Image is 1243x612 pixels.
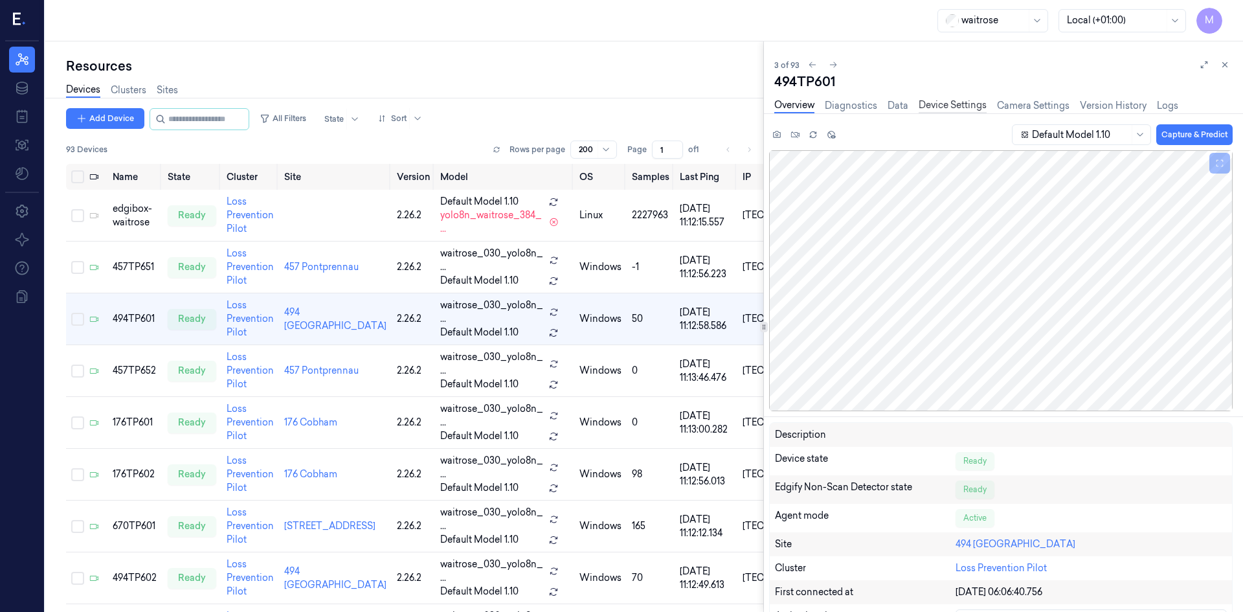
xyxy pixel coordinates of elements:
a: Loss Prevention Pilot [227,351,274,390]
div: [TECHNICAL_ID] [743,209,818,222]
a: 457 Pontprennau [284,365,359,376]
div: 98 [632,468,669,481]
th: Name [107,164,162,190]
div: [DATE] 11:12:15.557 [680,202,732,229]
span: waitrose_030_yolo8n_ ... [440,299,544,326]
button: Select row [71,313,84,326]
button: Select row [71,520,84,533]
button: Add Device [66,108,144,129]
button: Select row [71,468,84,481]
div: ready [168,205,216,226]
div: edgibox-waitrose [113,202,157,229]
span: Default Model 1.10 [440,195,519,209]
a: Sites [157,84,178,97]
button: Select row [71,209,84,222]
a: Clusters [111,84,146,97]
div: 2227963 [632,209,669,222]
div: 2.26.2 [397,468,430,481]
div: 457TP651 [113,260,157,274]
div: Active [956,509,994,527]
div: -1 [632,260,669,274]
div: 494TP601 [113,312,157,326]
span: waitrose_030_yolo8n_ ... [440,247,544,274]
div: 176TP602 [113,468,157,481]
div: [DATE] 06:06:40.756 [956,585,1227,599]
a: Loss Prevention Pilot [227,455,274,493]
div: Site [775,538,956,551]
a: Logs [1157,99,1178,113]
div: 494TP602 [113,571,157,585]
span: Default Model 1.10 [440,378,519,391]
a: Loss Prevention Pilot [227,247,274,286]
div: [TECHNICAL_ID] [743,571,818,585]
div: 2.26.2 [397,312,430,326]
p: windows [579,519,621,533]
a: Loss Prevention Pilot [956,562,1047,574]
div: Ready [956,452,994,470]
div: Description [775,428,956,442]
th: Site [279,164,392,190]
div: First connected at [775,585,956,599]
span: 93 Devices [66,144,107,155]
div: ready [168,413,216,433]
div: ready [168,464,216,485]
p: windows [579,364,621,378]
div: [TECHNICAL_ID] [743,519,818,533]
a: Loss Prevention Pilot [227,403,274,442]
a: Loss Prevention Pilot [227,299,274,338]
div: Edgify Non-Scan Detector state [775,481,956,499]
div: ready [168,257,216,278]
button: Select row [71,572,84,585]
a: 176 Cobham [284,416,337,428]
a: 494 [GEOGRAPHIC_DATA] [284,306,386,332]
th: Model [435,164,574,190]
p: windows [579,260,621,274]
button: Capture & Predict [1156,124,1233,145]
span: M [1196,8,1222,34]
p: windows [579,416,621,429]
a: Diagnostics [825,99,877,113]
span: Default Model 1.10 [440,326,519,339]
div: [DATE] 11:12:49.613 [680,565,732,592]
span: Default Model 1.10 [440,533,519,547]
a: 494 [GEOGRAPHIC_DATA] [956,538,1075,550]
a: Devices [66,83,100,98]
button: Select row [71,416,84,429]
div: [TECHNICAL_ID] [743,364,818,378]
div: Cluster [775,561,956,575]
div: [DATE] 11:13:46.476 [680,357,732,385]
a: Device Settings [919,98,987,113]
span: 3 of 93 [774,60,800,71]
a: [STREET_ADDRESS] [284,520,375,532]
div: [DATE] 11:12:56.223 [680,254,732,281]
button: Select row [71,261,84,274]
div: [TECHNICAL_ID] [743,260,818,274]
div: Ready [956,481,994,499]
th: OS [574,164,627,190]
th: State [162,164,221,190]
div: 2.26.2 [397,209,430,222]
div: [DATE] 11:12:58.586 [680,306,732,333]
p: windows [579,571,621,585]
th: Version [392,164,435,190]
div: 2.26.2 [397,416,430,429]
p: Rows per page [510,144,565,155]
div: 176TP601 [113,416,157,429]
div: [DATE] 11:13:00.282 [680,409,732,436]
button: Select all [71,170,84,183]
div: [TECHNICAL_ID] [743,416,818,429]
div: 670TP601 [113,519,157,533]
div: [TECHNICAL_ID] [743,312,818,326]
div: Device state [775,452,956,470]
div: 70 [632,571,669,585]
div: 0 [632,364,669,378]
span: waitrose_030_yolo8n_ ... [440,454,544,481]
span: waitrose_030_yolo8n_ ... [440,350,544,378]
div: Resources [66,57,763,75]
a: Version History [1080,99,1147,113]
p: windows [579,312,621,326]
a: Data [888,99,908,113]
th: Samples [627,164,675,190]
div: 50 [632,312,669,326]
span: yolo8n_waitrose_384_ ... [440,209,544,236]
